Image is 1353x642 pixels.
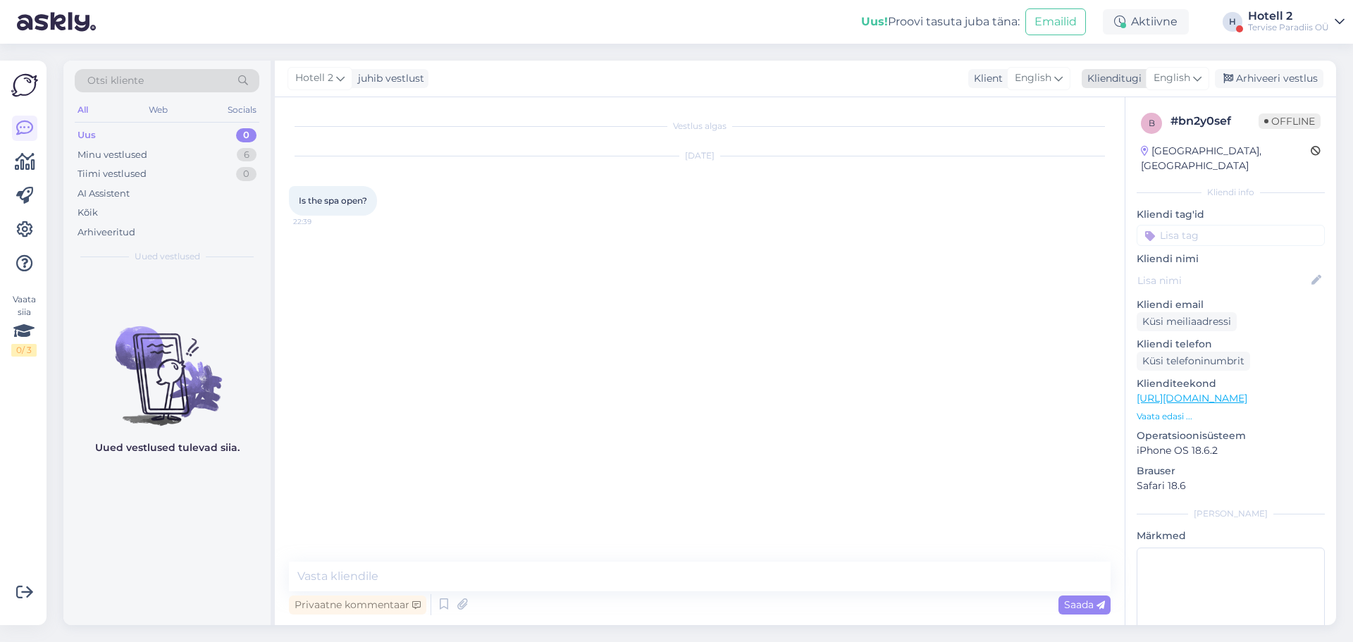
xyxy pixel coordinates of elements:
p: Kliendi nimi [1137,252,1325,266]
div: Uus [78,128,96,142]
div: Küsi meiliaadressi [1137,312,1237,331]
div: Kõik [78,206,98,220]
div: Klienditugi [1082,71,1142,86]
img: Askly Logo [11,72,38,99]
div: Vestlus algas [289,120,1111,132]
button: Emailid [1025,8,1086,35]
div: Socials [225,101,259,119]
span: English [1015,70,1051,86]
div: Privaatne kommentaar [289,595,426,615]
div: H [1223,12,1242,32]
div: Aktiivne [1103,9,1189,35]
p: Safari 18.6 [1137,479,1325,493]
input: Lisa tag [1137,225,1325,246]
span: b [1149,118,1155,128]
p: Kliendi telefon [1137,337,1325,352]
div: Hotell 2 [1248,11,1329,22]
a: Hotell 2Tervise Paradiis OÜ [1248,11,1345,33]
div: Küsi telefoninumbrit [1137,352,1250,371]
div: Klient [968,71,1003,86]
a: [URL][DOMAIN_NAME] [1137,392,1247,405]
span: Otsi kliente [87,73,144,88]
div: Proovi tasuta juba täna: [861,13,1020,30]
span: Saada [1064,598,1105,611]
p: Kliendi tag'id [1137,207,1325,222]
span: English [1154,70,1190,86]
div: Arhiveeri vestlus [1215,69,1323,88]
span: Hotell 2 [295,70,333,86]
div: Tiimi vestlused [78,167,147,181]
input: Lisa nimi [1137,273,1309,288]
div: juhib vestlust [352,71,424,86]
div: AI Assistent [78,187,130,201]
span: Offline [1259,113,1321,129]
div: Kliendi info [1137,186,1325,199]
span: Uued vestlused [135,250,200,263]
span: Is the spa open? [299,195,367,206]
img: No chats [63,301,271,428]
div: Web [146,101,171,119]
div: 0 [236,128,257,142]
div: Tervise Paradiis OÜ [1248,22,1329,33]
b: Uus! [861,15,888,28]
div: All [75,101,91,119]
p: Vaata edasi ... [1137,410,1325,423]
p: Klienditeekond [1137,376,1325,391]
div: [PERSON_NAME] [1137,507,1325,520]
div: Arhiveeritud [78,226,135,240]
p: Märkmed [1137,529,1325,543]
span: 22:39 [293,216,346,227]
p: Operatsioonisüsteem [1137,428,1325,443]
p: Uued vestlused tulevad siia. [95,440,240,455]
div: [GEOGRAPHIC_DATA], [GEOGRAPHIC_DATA] [1141,144,1311,173]
div: 0 / 3 [11,344,37,357]
div: Minu vestlused [78,148,147,162]
p: iPhone OS 18.6.2 [1137,443,1325,458]
div: # bn2y0sef [1170,113,1259,130]
div: 6 [237,148,257,162]
div: Vaata siia [11,293,37,357]
div: 0 [236,167,257,181]
div: [DATE] [289,149,1111,162]
p: Kliendi email [1137,297,1325,312]
p: Brauser [1137,464,1325,479]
